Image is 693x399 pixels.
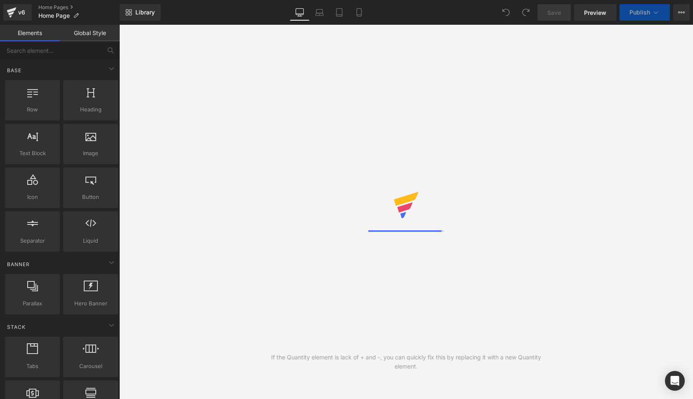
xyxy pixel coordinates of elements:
button: Publish [620,4,670,21]
div: Open Intercom Messenger [665,371,685,391]
span: Home Page [38,12,70,19]
span: Separator [7,236,57,245]
a: Global Style [60,25,120,41]
span: Preview [584,8,606,17]
span: Button [66,193,116,201]
a: v6 [3,4,32,21]
span: Save [547,8,561,17]
span: Icon [7,193,57,201]
span: Parallax [7,299,57,308]
span: Text Block [7,149,57,158]
button: Undo [498,4,514,21]
div: If the Quantity element is lack of + and -, you can quickly fix this by replacing it with a new Q... [263,353,550,371]
a: Tablet [329,4,349,21]
span: Library [135,9,155,16]
span: Banner [6,260,31,268]
span: Hero Banner [66,299,116,308]
a: Mobile [349,4,369,21]
span: Tabs [7,362,57,371]
span: Heading [66,105,116,114]
div: v6 [17,7,27,18]
a: Laptop [310,4,329,21]
a: New Library [120,4,161,21]
span: Carousel [66,362,116,371]
span: Image [66,149,116,158]
button: Redo [518,4,534,21]
button: More [673,4,690,21]
span: Row [7,105,57,114]
a: Desktop [290,4,310,21]
span: Liquid [66,236,116,245]
span: Base [6,66,22,74]
span: Stack [6,323,26,331]
a: Preview [574,4,616,21]
span: Publish [629,9,650,16]
a: Home Pages [38,4,120,11]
